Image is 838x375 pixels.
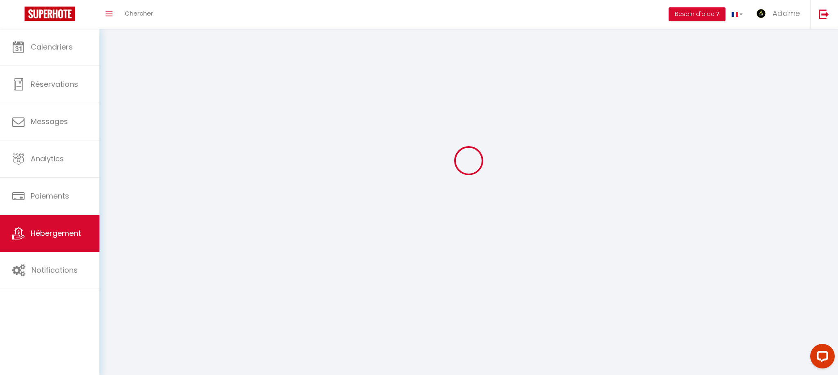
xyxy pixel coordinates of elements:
[755,7,767,20] img: ...
[32,265,78,275] span: Notifications
[125,9,153,18] span: Chercher
[31,228,81,238] span: Hébergement
[31,42,73,52] span: Calendriers
[804,341,838,375] iframe: LiveChat chat widget
[819,9,829,19] img: logout
[31,154,64,164] span: Analytics
[25,7,75,21] img: Super Booking
[31,116,68,127] span: Messages
[773,8,800,18] span: Adame
[31,79,78,89] span: Réservations
[669,7,725,21] button: Besoin d'aide ?
[31,191,69,201] span: Paiements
